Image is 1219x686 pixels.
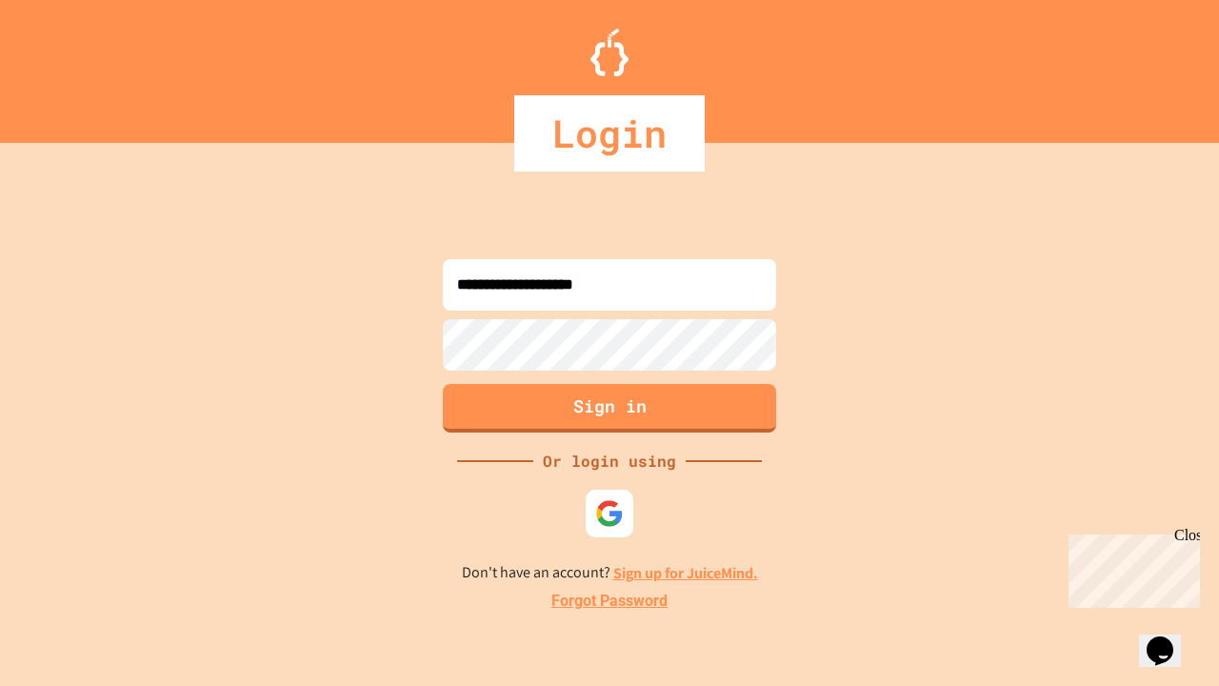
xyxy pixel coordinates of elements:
button: Sign in [443,384,776,433]
a: Sign up for JuiceMind. [613,563,758,583]
p: Don't have an account? [462,561,758,585]
img: google-icon.svg [595,499,624,528]
a: Forgot Password [551,590,668,613]
div: Login [514,95,705,171]
div: Chat with us now!Close [8,8,131,121]
img: Logo.svg [590,29,629,76]
iframe: chat widget [1139,610,1200,667]
div: Or login using [533,450,686,473]
iframe: chat widget [1061,527,1200,608]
